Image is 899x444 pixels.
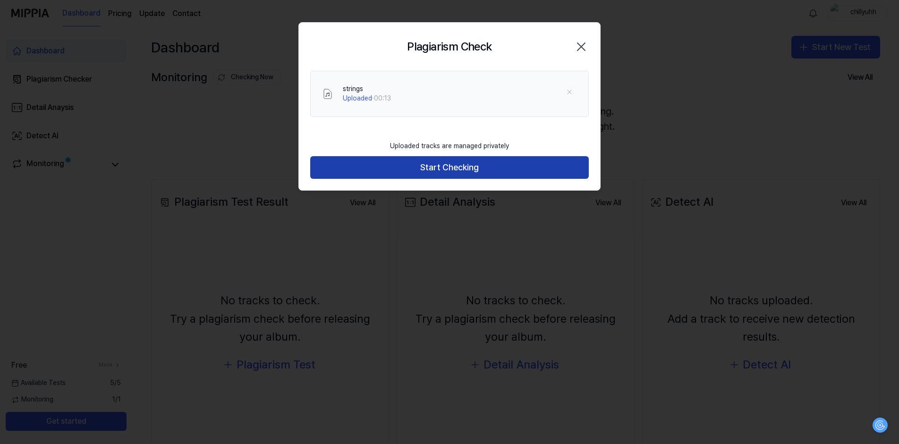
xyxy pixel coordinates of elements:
button: Start Checking [310,156,589,179]
div: · 00:13 [343,94,391,103]
div: strings [343,84,391,94]
h2: Plagiarism Check [407,38,492,56]
img: File Select [322,88,333,100]
span: Uploaded [343,94,372,102]
div: Uploaded tracks are managed privately [384,136,515,157]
